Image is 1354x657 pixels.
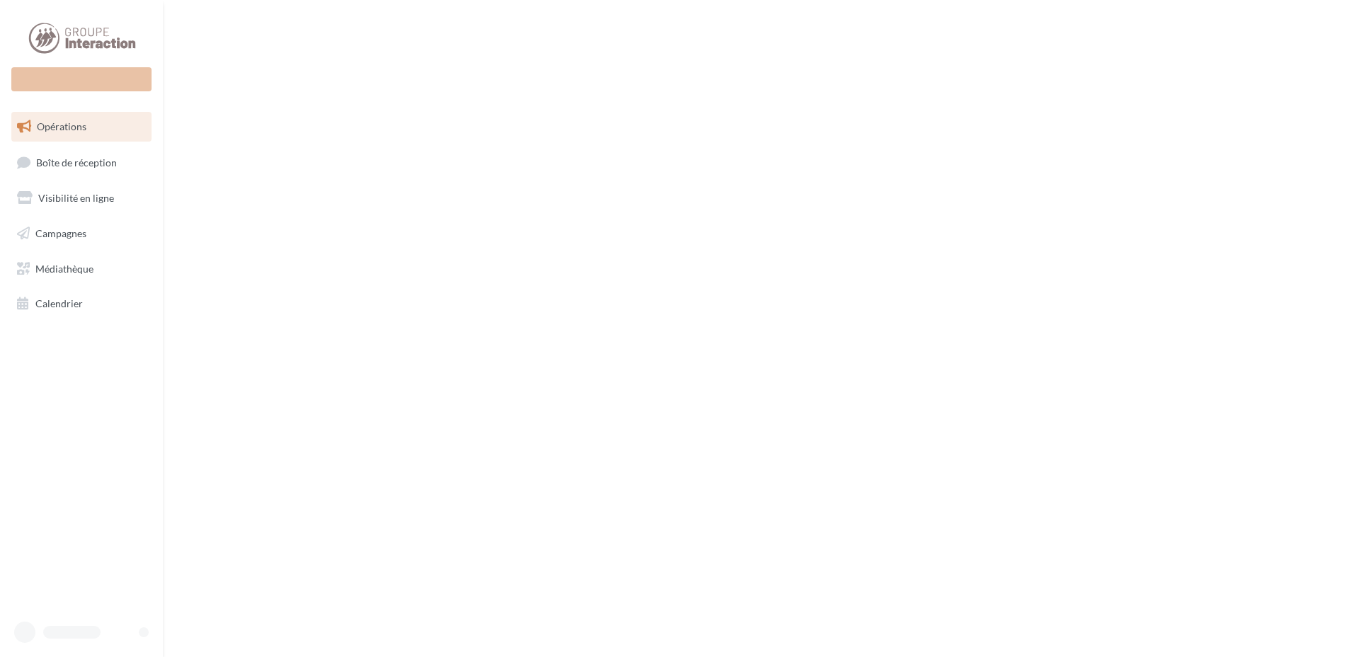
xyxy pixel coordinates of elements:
[38,192,114,204] span: Visibilité en ligne
[8,183,154,213] a: Visibilité en ligne
[36,156,117,168] span: Boîte de réception
[8,219,154,248] a: Campagnes
[37,120,86,132] span: Opérations
[35,227,86,239] span: Campagnes
[35,297,83,309] span: Calendrier
[35,262,93,274] span: Médiathèque
[8,147,154,178] a: Boîte de réception
[8,289,154,319] a: Calendrier
[8,254,154,284] a: Médiathèque
[11,67,152,91] div: Nouvelle campagne
[8,112,154,142] a: Opérations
